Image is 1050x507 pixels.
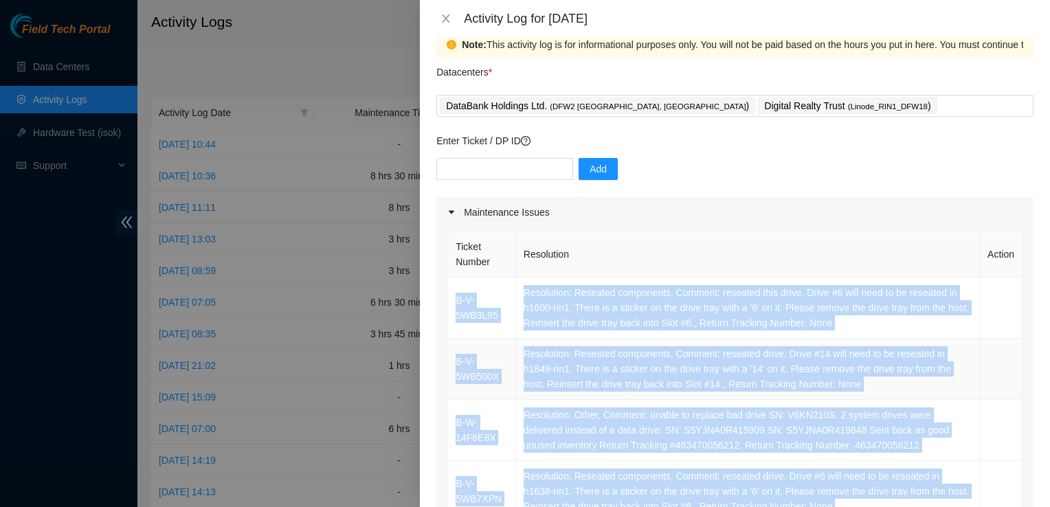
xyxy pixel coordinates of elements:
[848,102,928,111] span: ( Linode_RIN1_DFW18
[456,478,502,504] a: B-V-5WB7XPN
[447,208,456,216] span: caret-right
[516,339,980,400] td: Resolution: Reseated components, Comment: reseated drive. Drive #14 will need to be reseated in h...
[436,196,1034,228] div: Maintenance Issues
[447,40,456,49] span: exclamation-circle
[764,98,930,114] p: Digital Realty Trust )
[436,12,456,25] button: Close
[440,13,451,24] span: close
[521,136,530,146] span: question-circle
[462,37,487,52] strong: Note:
[464,11,1034,26] div: Activity Log for [DATE]
[516,278,980,339] td: Resolution: Reseated components, Comment: reseated this drive. Drive #6 will need to be reseated ...
[436,133,1034,148] p: Enter Ticket / DP ID
[516,400,980,461] td: Resolution: Other, Comment: unable to replace bad drive SN: V6KN210S. 2 system drives were delive...
[456,295,498,321] a: B-V-5WB3L95
[579,158,618,180] button: Add
[448,232,516,278] th: Ticket Number
[456,417,495,443] a: B-W-14F6E8X
[590,161,607,177] span: Add
[980,232,1023,278] th: Action
[456,356,499,382] a: B-V-5WB500X
[446,98,749,114] p: DataBank Holdings Ltd. )
[550,102,746,111] span: ( DFW2 [GEOGRAPHIC_DATA], [GEOGRAPHIC_DATA]
[516,232,980,278] th: Resolution
[436,58,492,80] p: Datacenters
